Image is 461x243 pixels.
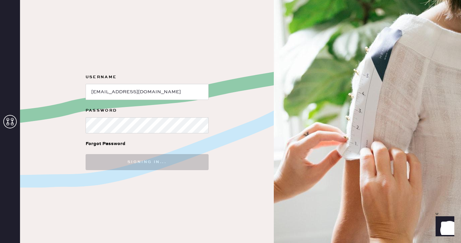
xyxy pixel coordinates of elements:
[86,140,125,147] div: Forgot Password
[86,73,209,81] label: Username
[86,84,209,100] input: e.g. john@doe.com
[429,213,458,242] iframe: Front Chat
[86,154,209,170] button: Signing in...
[86,133,125,154] a: Forgot Password
[86,107,209,115] label: Password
